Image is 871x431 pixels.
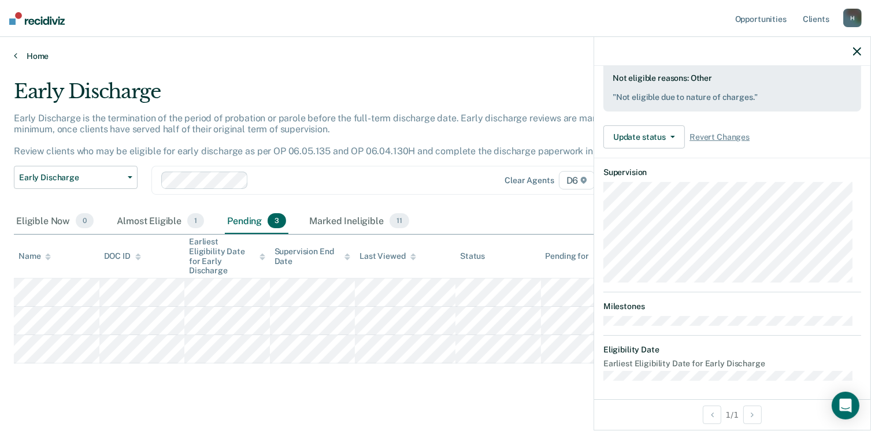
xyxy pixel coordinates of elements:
[613,92,852,102] pre: " Not eligible due to nature of charges. "
[603,302,861,311] dt: Milestones
[275,247,351,266] div: Supervision End Date
[307,209,411,234] div: Marked Ineligible
[743,406,762,424] button: Next Opportunity
[14,209,96,234] div: Eligible Now
[14,113,635,157] p: Early Discharge is the termination of the period of probation or parole before the full-term disc...
[189,237,265,276] div: Earliest Eligibility Date for Early Discharge
[9,12,65,25] img: Recidiviz
[703,406,721,424] button: Previous Opportunity
[559,171,595,190] span: D6
[359,251,416,261] div: Last Viewed
[14,80,667,113] div: Early Discharge
[104,251,141,261] div: DOC ID
[268,213,286,228] span: 3
[14,51,857,61] a: Home
[603,168,861,177] dt: Supervision
[19,173,123,183] span: Early Discharge
[690,132,750,142] span: Revert Changes
[603,125,685,148] button: Update status
[832,392,859,419] div: Open Intercom Messenger
[843,9,862,27] div: H
[505,176,554,185] div: Clear agents
[114,209,206,234] div: Almost Eligible
[613,73,852,102] div: Not eligible reasons: Other
[594,399,870,430] div: 1 / 1
[603,345,861,355] dt: Eligibility Date
[18,251,51,261] div: Name
[76,213,94,228] span: 0
[187,213,204,228] span: 1
[460,251,485,261] div: Status
[603,359,861,369] dt: Earliest Eligibility Date for Early Discharge
[546,251,599,261] div: Pending for
[225,209,288,234] div: Pending
[390,213,409,228] span: 11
